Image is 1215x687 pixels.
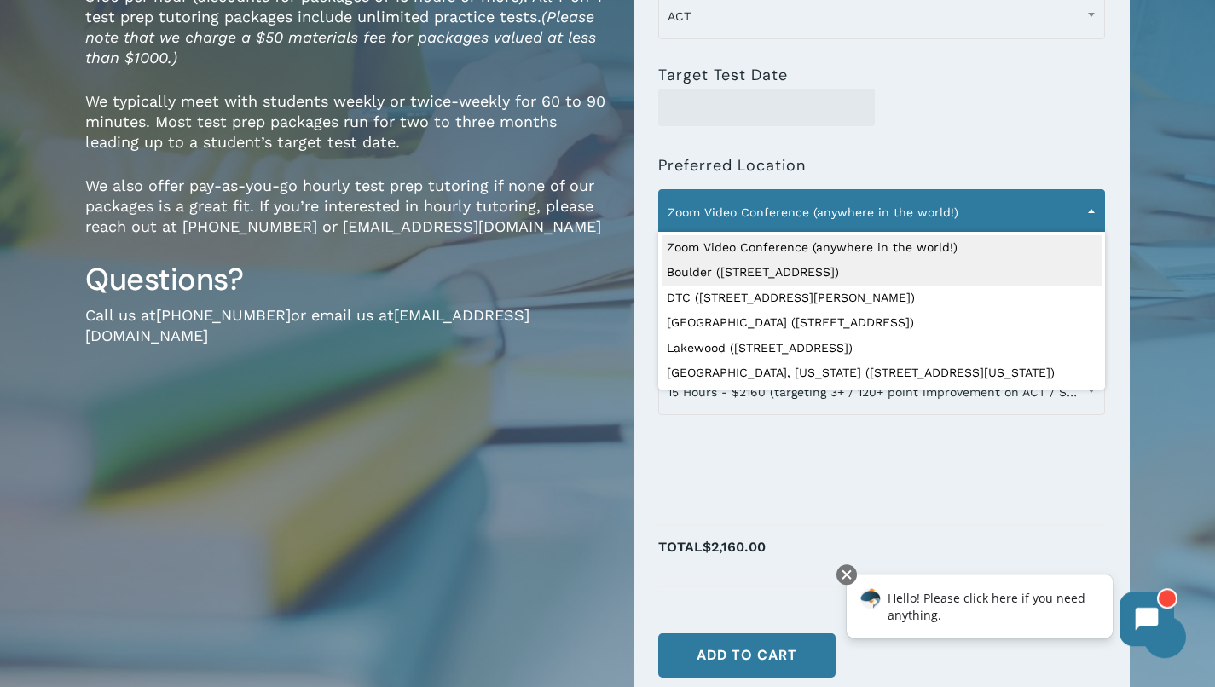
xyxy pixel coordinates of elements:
[658,534,1105,578] p: Total
[658,425,917,492] iframe: reCAPTCHA
[85,91,608,176] p: We typically meet with students weekly or twice-weekly for 60 to 90 minutes. Most test prep packa...
[829,561,1191,663] iframe: Chatbot
[85,260,608,299] h3: Questions?
[662,235,1102,261] li: Zoom Video Conference (anywhere in the world!)
[85,305,608,369] p: Call us at or email us at
[703,539,766,555] span: $2,160.00
[662,336,1102,361] li: Lakewood ([STREET_ADDRESS])
[85,8,596,66] em: (Please note that we charge a $50 materials fee for packages valued at less than $1000.)
[658,157,806,174] label: Preferred Location
[85,306,529,344] a: [EMAIL_ADDRESS][DOMAIN_NAME]
[658,369,1105,415] span: 15 Hours - $2160 (targeting 3+ / 120+ point improvement on ACT / SAT; reg. $2400)
[658,66,788,84] label: Target Test Date
[662,310,1102,336] li: [GEOGRAPHIC_DATA] ([STREET_ADDRESS])
[662,260,1102,286] li: Boulder ([STREET_ADDRESS])
[659,374,1104,410] span: 15 Hours - $2160 (targeting 3+ / 120+ point improvement on ACT / SAT; reg. $2400)
[662,361,1102,386] li: [GEOGRAPHIC_DATA], [US_STATE] ([STREET_ADDRESS][US_STATE])
[659,194,1104,230] span: Zoom Video Conference (anywhere in the world!)
[658,633,836,678] button: Add to cart
[85,176,608,260] p: We also offer pay-as-you-go hourly test prep tutoring if none of our packages is a great fit. If ...
[658,189,1105,235] span: Zoom Video Conference (anywhere in the world!)
[156,306,291,324] a: [PHONE_NUMBER]
[662,286,1102,311] li: DTC ([STREET_ADDRESS][PERSON_NAME])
